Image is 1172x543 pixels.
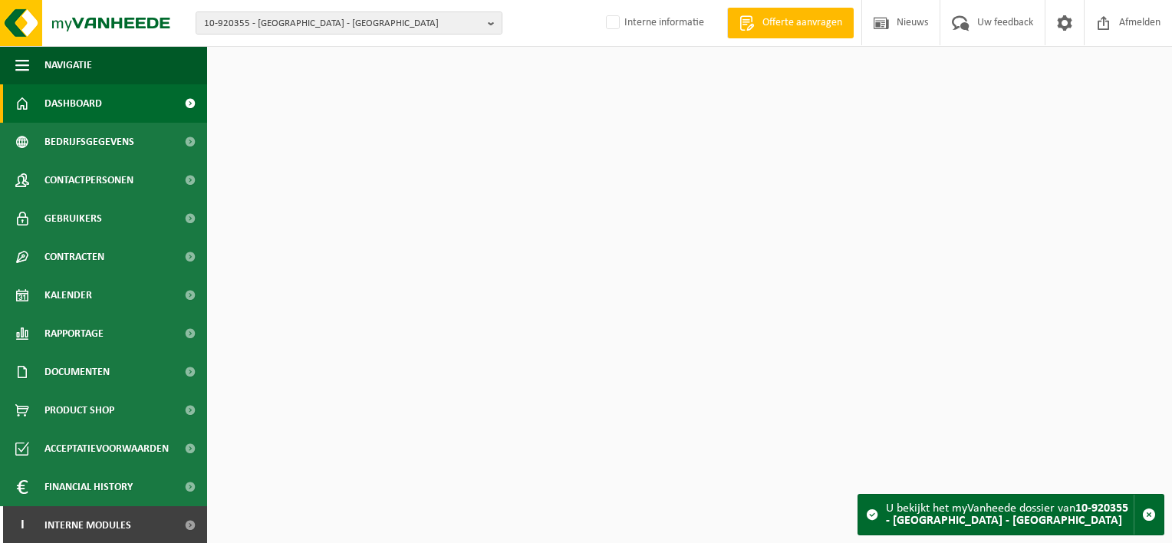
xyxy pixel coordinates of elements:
[44,353,110,391] span: Documenten
[44,238,104,276] span: Contracten
[886,502,1128,527] strong: 10-920355 - [GEOGRAPHIC_DATA] - [GEOGRAPHIC_DATA]
[204,12,482,35] span: 10-920355 - [GEOGRAPHIC_DATA] - [GEOGRAPHIC_DATA]
[44,391,114,429] span: Product Shop
[44,314,104,353] span: Rapportage
[44,46,92,84] span: Navigatie
[603,12,704,35] label: Interne informatie
[44,429,169,468] span: Acceptatievoorwaarden
[44,276,92,314] span: Kalender
[886,495,1134,535] div: U bekijkt het myVanheede dossier van
[759,15,846,31] span: Offerte aanvragen
[44,468,133,506] span: Financial History
[196,12,502,35] button: 10-920355 - [GEOGRAPHIC_DATA] - [GEOGRAPHIC_DATA]
[44,84,102,123] span: Dashboard
[44,199,102,238] span: Gebruikers
[44,123,134,161] span: Bedrijfsgegevens
[727,8,854,38] a: Offerte aanvragen
[44,161,133,199] span: Contactpersonen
